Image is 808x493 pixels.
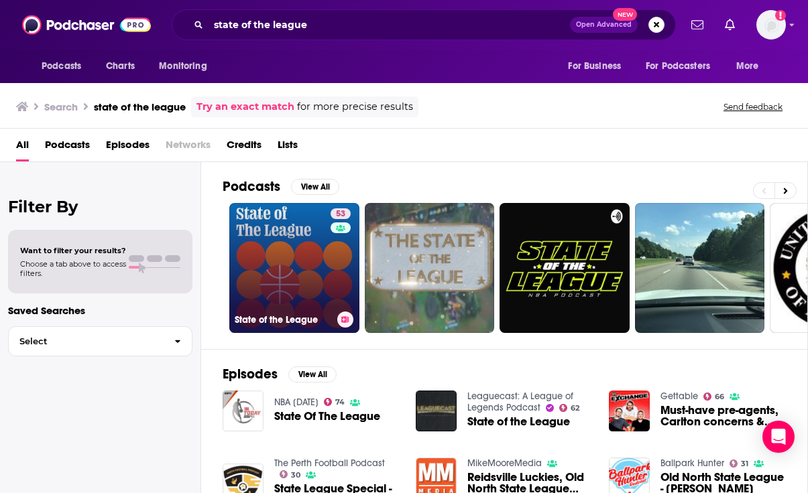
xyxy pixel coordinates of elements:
[291,472,300,478] span: 30
[20,259,126,278] span: Choose a tab above to access filters.
[335,399,345,405] span: 74
[660,391,698,402] a: Gettable
[297,99,413,115] span: for more precise results
[703,393,725,401] a: 66
[715,394,724,400] span: 66
[730,460,749,468] a: 31
[467,457,542,469] a: MikeMooreMedia
[416,391,457,431] img: State of the League
[22,12,151,38] img: Podchaser - Follow, Share and Rate Podcasts
[288,366,337,382] button: View All
[571,405,579,411] span: 62
[278,134,298,161] a: Lists
[762,421,795,453] div: Open Intercom Messenger
[8,326,192,356] button: Select
[235,314,332,326] h3: State of the League
[559,404,580,412] a: 62
[209,14,570,36] input: Search podcasts, credits, & more...
[559,54,638,79] button: open menu
[727,54,776,79] button: open menu
[44,100,78,113] h3: Search
[775,10,786,21] svg: Add a profile image
[106,134,150,161] a: Episodes
[609,391,650,431] img: Must-have pre-agents, Carlton concerns & favourite state league journeymen
[274,457,385,469] a: The Perth Football Podcast
[291,179,339,195] button: View All
[570,17,638,33] button: Open AdvancedNew
[223,391,264,431] img: State Of The League
[719,13,740,36] a: Show notifications dropdown
[756,10,786,40] span: Logged in as ereardon
[106,57,135,76] span: Charts
[613,8,637,21] span: New
[336,208,345,221] span: 53
[467,416,570,427] a: State of the League
[324,398,345,406] a: 74
[467,391,573,413] a: Leaguecast: A League of Legends Podcast
[646,57,710,76] span: For Podcasters
[719,101,787,113] button: Send feedback
[229,203,359,333] a: 53State of the League
[94,100,186,113] h3: state of the league
[9,337,164,346] span: Select
[756,10,786,40] button: Show profile menu
[20,246,126,255] span: Want to filter your results?
[274,411,380,422] a: State Of The League
[8,304,192,317] p: Saved Searches
[223,178,339,195] a: PodcastsView All
[227,134,262,161] a: Credits
[223,366,337,382] a: EpisodesView All
[637,54,730,79] button: open menu
[97,54,143,79] a: Charts
[741,461,748,467] span: 31
[150,54,224,79] button: open menu
[223,178,280,195] h2: Podcasts
[280,470,301,478] a: 30
[172,9,676,40] div: Search podcasts, credits, & more...
[576,21,632,28] span: Open Advanced
[660,405,786,427] a: Must-have pre-agents, Carlton concerns & favourite state league journeymen
[660,457,724,469] a: Ballpark Hunter
[756,10,786,40] img: User Profile
[45,134,90,161] a: Podcasts
[736,57,759,76] span: More
[196,99,294,115] a: Try an exact match
[166,134,211,161] span: Networks
[274,397,319,408] a: NBA Today
[331,208,351,219] a: 53
[159,57,207,76] span: Monitoring
[8,197,192,216] h2: Filter By
[42,57,81,76] span: Podcasts
[686,13,709,36] a: Show notifications dropdown
[568,57,621,76] span: For Business
[16,134,29,161] a: All
[32,54,99,79] button: open menu
[223,366,278,382] h2: Episodes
